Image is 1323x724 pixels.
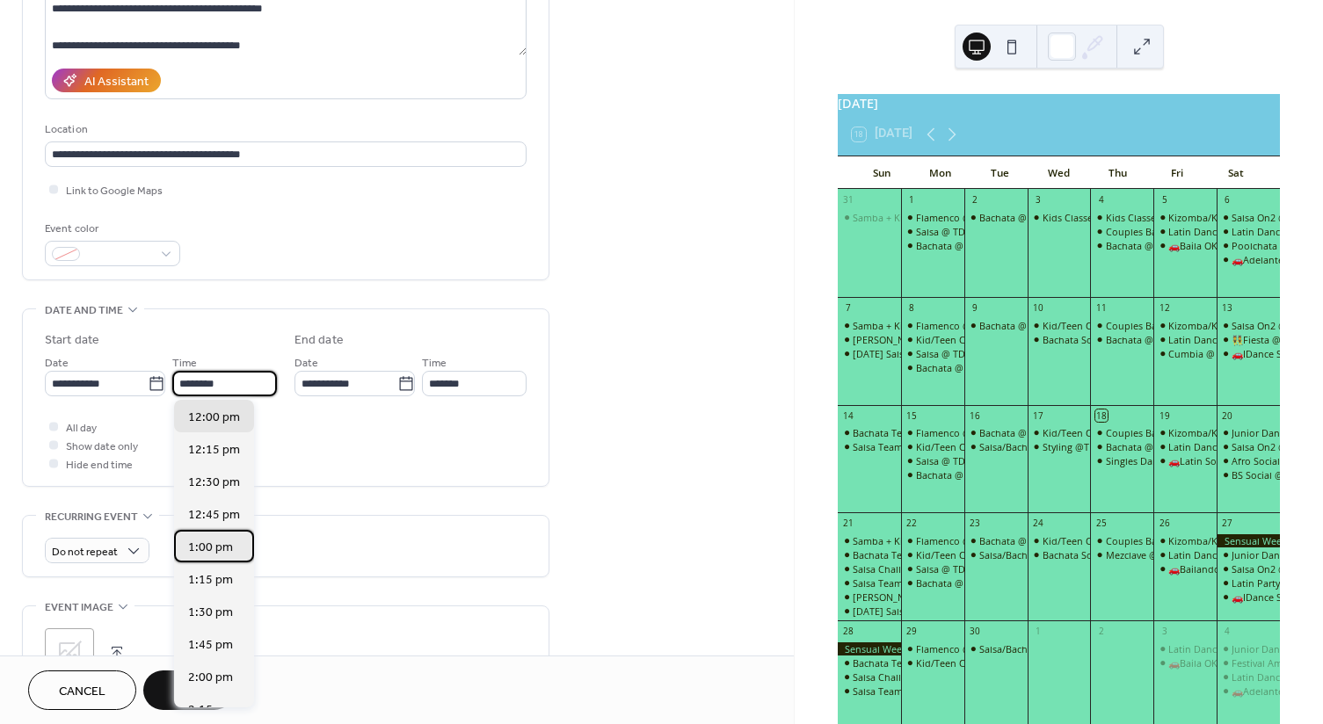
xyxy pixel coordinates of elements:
div: Mezclave @Shrine 🎵 [1106,548,1201,561]
div: Bachata @ TBB [901,239,964,252]
div: Mon [911,156,970,190]
div: Kizomba/Kompa @TDP [1153,319,1217,332]
div: Bachata @ TDP [964,426,1028,439]
div: BS Social @TBB [1217,468,1280,481]
div: Latin Dance@[PERSON_NAME] [1168,225,1306,238]
div: Latin Dance@[PERSON_NAME] [1168,548,1306,561]
div: Singles Dance @ToD [1090,454,1153,467]
div: Flamenco @SDB [916,211,990,224]
div: Kids Classes [1106,211,1160,224]
div: Junior Dance w/LFC [1232,426,1319,439]
div: Couples Bachata @TDP [1090,319,1153,332]
div: Salsa @ TDP [916,347,971,360]
div: [PERSON_NAME] @ GG [853,590,956,604]
div: 👯Fiesta @TGD [1232,333,1300,346]
div: Bachata @ TDP [979,211,1048,224]
div: Kizomba/Kompa @TDP [1168,534,1274,547]
div: Bachata Team💃🏻 [838,656,901,670]
div: Salsa/Bachata @LFC [979,642,1070,655]
span: 2:15 pm [188,701,233,720]
div: Festival Americas [1217,656,1280,670]
div: Salsa On2 @ Studio1 [1217,319,1280,332]
div: Kid/Teen Classes [1043,426,1118,439]
div: 17 [1032,409,1044,422]
div: Salsa On2 @ Studio1 [1217,211,1280,224]
div: Styling @TBB [1028,440,1091,453]
div: AI Assistant [84,73,149,91]
div: Bachata @ TBB [901,361,964,374]
div: Salsa @ TDP [901,562,964,576]
div: Samba + Kizomba [853,534,934,547]
button: AI Assistant [52,69,161,92]
div: Salsa On2 @ Studio1 [1217,562,1280,576]
span: 2:00 pm [188,669,233,687]
div: Salsa @ TDP [916,562,971,576]
div: Flamenco @SDB [901,534,964,547]
div: Salsa/Bachata @LFC [964,642,1028,655]
div: 27 [1221,518,1233,530]
div: Kids Classes [1043,211,1097,224]
div: Bachata Team💃🏻 [853,426,927,439]
div: Flamenco @SDB [916,426,990,439]
div: Kizomba/Kompa @TDP [1168,319,1274,332]
div: 30 [969,625,981,637]
div: Flamenco @SDB [916,642,990,655]
span: Date and time [45,301,123,320]
div: Bachata @ TBB [901,468,964,481]
div: Bachata @ TBB [916,468,984,481]
div: Kid/Teen Classes [1043,319,1118,332]
button: Save [143,670,234,710]
div: 16 [969,409,981,422]
span: Do not repeat [52,542,118,562]
div: 1 [905,194,918,206]
div: Salsa @ TDP [916,225,971,238]
div: Bachata @ TBB [1090,440,1153,453]
div: Bachata @ TDP [964,319,1028,332]
div: 10 [1032,301,1044,314]
div: 🚗Baila OKC [1168,239,1224,252]
div: 23 [969,518,981,530]
span: 1:00 pm [188,539,233,557]
span: 1:30 pm [188,604,233,622]
div: Couples Bachata @TDP [1106,319,1211,332]
div: Flamenco @SDB [901,426,964,439]
div: Couples Bachata @TDP [1090,534,1153,547]
div: Thu [1088,156,1147,190]
div: Salsa/Bachata @LFC [964,548,1028,561]
span: All day [66,419,97,438]
div: Flamenco @SDB [901,211,964,224]
div: Salsa @ TDP [916,454,971,467]
div: Bachata @ TDP [964,534,1028,547]
div: Salsa Team💃🏻 [853,576,914,590]
div: Mezclave @Shrine 🎵 [1090,548,1153,561]
div: 🚗Latin Social OKC [1153,454,1217,467]
div: Couples Bachata @TDP [1106,225,1211,238]
div: Poolchata @ Collinsville [1217,239,1280,252]
div: Latin Dance@[PERSON_NAME] [1168,642,1306,655]
div: 3 [1032,194,1044,206]
div: Junior Dance w/LFC [1232,642,1319,655]
div: 👯Fiesta @TGD [1217,333,1280,346]
div: Salsa @ TDP [901,347,964,360]
div: Bachata @ TBB [1090,239,1153,252]
span: 12:30 pm [188,474,240,492]
div: Kid/Teen Classes [916,656,992,670]
div: Kid/Teen Classes [901,548,964,561]
div: 28 [842,625,854,637]
div: 🚗Bailando Bash OKC [1168,562,1267,576]
div: 31 [842,194,854,206]
div: Latin Dance@[PERSON_NAME] [1168,333,1306,346]
div: Kids Classes [1090,211,1153,224]
div: Bachata @ TDP [979,319,1048,332]
div: Bachata Team💃🏻 [853,656,927,670]
div: Tue [970,156,1029,190]
div: Salsa Challenge w/LFC [838,562,901,576]
div: [PERSON_NAME] @ GG [853,333,956,346]
div: 3 [1159,625,1171,637]
div: Bachata Social @TBB [1028,333,1091,346]
div: Latin Party @ TDP [1232,576,1312,590]
div: Salsa On2 @ Studio1 [1217,440,1280,453]
div: Salsa/Bachata @LFC [964,440,1028,453]
div: Sensual Weekender w/Juho [838,642,901,655]
div: Sensual Weekender w/Juho [1217,534,1280,547]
